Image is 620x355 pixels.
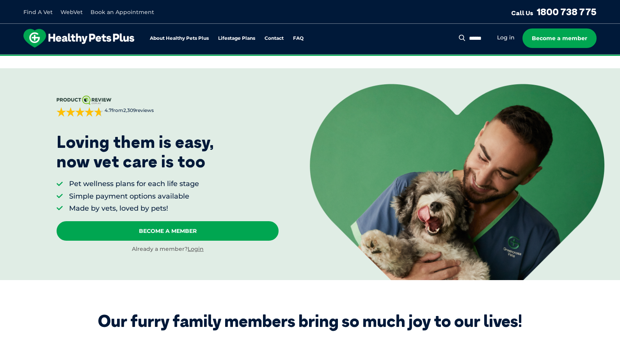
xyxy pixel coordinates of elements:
[57,221,279,241] a: Become A Member
[310,84,604,280] img: <p>Loving them is easy, <br /> now vet care is too</p>
[57,96,279,117] a: 4.7from2,309reviews
[188,245,204,252] a: Login
[69,192,199,201] li: Simple payment options available
[57,107,103,117] div: 4.7 out of 5 stars
[57,132,214,172] p: Loving them is easy, now vet care is too
[123,107,154,113] span: 2,309 reviews
[105,107,112,113] strong: 4.7
[69,204,199,213] li: Made by vets, loved by pets!
[69,179,199,189] li: Pet wellness plans for each life stage
[57,245,279,253] div: Already a member?
[103,107,154,114] span: from
[98,311,522,331] div: Our furry family members bring so much joy to our lives!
